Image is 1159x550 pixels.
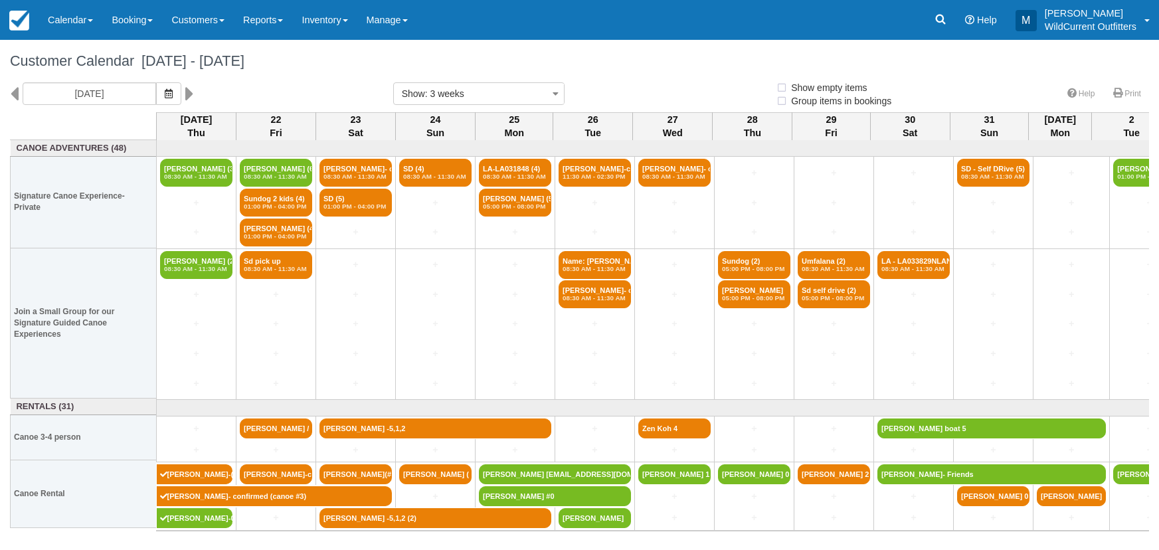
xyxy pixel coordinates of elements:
a: + [877,317,950,331]
a: + [160,288,232,302]
a: + [240,288,312,302]
em: 01:00 PM - 04:00 PM [323,203,388,211]
a: [PERSON_NAME]- confir (2)08:30 AM - 11:30 AM [559,280,631,308]
a: + [638,443,711,457]
a: Zen Koh 4 [638,418,711,438]
a: Sundog 2 kids (4)01:00 PM - 04:00 PM [240,189,312,217]
a: + [638,317,711,331]
a: SD (5)01:00 PM - 04:00 PM [319,189,392,217]
a: + [1037,196,1106,210]
a: [PERSON_NAME] (2)08:30 AM - 11:30 AM [160,251,232,279]
a: + [1037,377,1106,391]
a: [PERSON_NAME] [559,508,631,528]
a: + [718,511,790,525]
a: + [1037,347,1106,361]
span: Show empty items [776,82,877,92]
a: [PERSON_NAME] ( # [399,464,472,484]
a: + [1037,317,1106,331]
a: + [798,225,870,239]
th: Canoe 3-4 person [11,415,157,460]
a: + [957,377,1029,391]
a: + [877,511,950,525]
span: : 3 weeks [425,88,464,99]
button: Show: 3 weeks [393,82,565,105]
a: + [160,317,232,331]
em: 08:30 AM - 11:30 AM [802,265,866,273]
a: + [559,347,631,361]
a: + [559,225,631,239]
a: [PERSON_NAME] (6)08:30 AM - 11:30 AM [240,159,312,187]
th: 31 Sun [950,112,1029,140]
a: + [718,317,790,331]
em: 08:30 AM - 11:30 AM [244,265,308,273]
a: [PERSON_NAME] 0&a (2) [718,464,790,484]
a: + [319,347,392,361]
a: Name: [PERSON_NAME][MEDICAL_DATA]08:30 AM - 11:30 AM [559,251,631,279]
em: 08:30 AM - 11:30 AM [164,265,228,273]
a: + [240,443,312,457]
a: + [399,225,472,239]
a: + [240,377,312,391]
th: 22 Fri [236,112,316,140]
th: 23 Sat [316,112,396,140]
a: + [957,347,1029,361]
a: + [1037,443,1106,457]
a: + [877,377,950,391]
a: [PERSON_NAME] 2 [798,464,870,484]
a: + [877,225,950,239]
em: 05:00 PM - 08:00 PM [483,203,547,211]
a: + [160,225,232,239]
th: Join a Small Group for our Signature Guided Canoe Experiences [11,248,157,398]
th: [DATE] Thu [157,112,236,140]
a: SD (4)08:30 AM - 11:30 AM [399,159,472,187]
a: [PERSON_NAME]- confirmed (canoe #3) [157,486,393,506]
div: M [1016,10,1037,31]
em: 11:30 AM - 02:30 PM [563,173,627,181]
a: Sundog (2)05:00 PM - 08:00 PM [718,251,790,279]
a: [PERSON_NAME] 0 [957,486,1029,506]
a: + [160,377,232,391]
a: [PERSON_NAME] #0 [479,486,631,506]
a: [PERSON_NAME] (3)08:30 AM - 11:30 AM [160,159,232,187]
a: [PERSON_NAME]-confirm [240,464,312,484]
a: + [798,490,870,504]
a: + [559,422,631,436]
th: Canoe Rental [11,460,157,527]
a: + [638,490,711,504]
a: + [559,443,631,457]
a: + [1037,225,1106,239]
a: + [479,347,551,361]
em: 08:30 AM - 11:30 AM [642,173,707,181]
a: Sd pick up08:30 AM - 11:30 AM [240,251,312,279]
a: + [160,196,232,210]
em: 08:30 AM - 11:30 AM [563,294,627,302]
em: 01:00 PM - 04:00 PM [244,232,308,240]
th: 29 Fri [792,112,870,140]
a: + [240,511,312,525]
th: 26 Tue [553,112,633,140]
a: + [957,288,1029,302]
a: [PERSON_NAME]- conf (4)08:30 AM - 11:30 AM [319,159,392,187]
a: + [399,258,472,272]
a: + [798,511,870,525]
img: checkfront-main-nav-mini-logo.png [9,11,29,31]
a: Print [1105,84,1149,104]
a: [PERSON_NAME]- Friends [877,464,1106,484]
a: + [399,377,472,391]
a: SD - Self DRive (5)08:30 AM - 11:30 AM [957,159,1029,187]
h1: Customer Calendar [10,53,1149,69]
a: [PERSON_NAME] (4)01:00 PM - 04:00 PM [240,219,312,246]
a: [PERSON_NAME]05:00 PM - 08:00 PM [718,280,790,308]
a: + [718,422,790,436]
em: 05:00 PM - 08:00 PM [722,294,786,302]
a: [PERSON_NAME]- con (3)08:30 AM - 11:30 AM [638,159,711,187]
a: + [957,196,1029,210]
em: 08:30 AM - 11:30 AM [323,173,388,181]
a: + [718,443,790,457]
a: + [798,347,870,361]
a: + [877,196,950,210]
a: + [319,258,392,272]
a: + [877,166,950,180]
a: + [718,166,790,180]
a: + [160,422,232,436]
